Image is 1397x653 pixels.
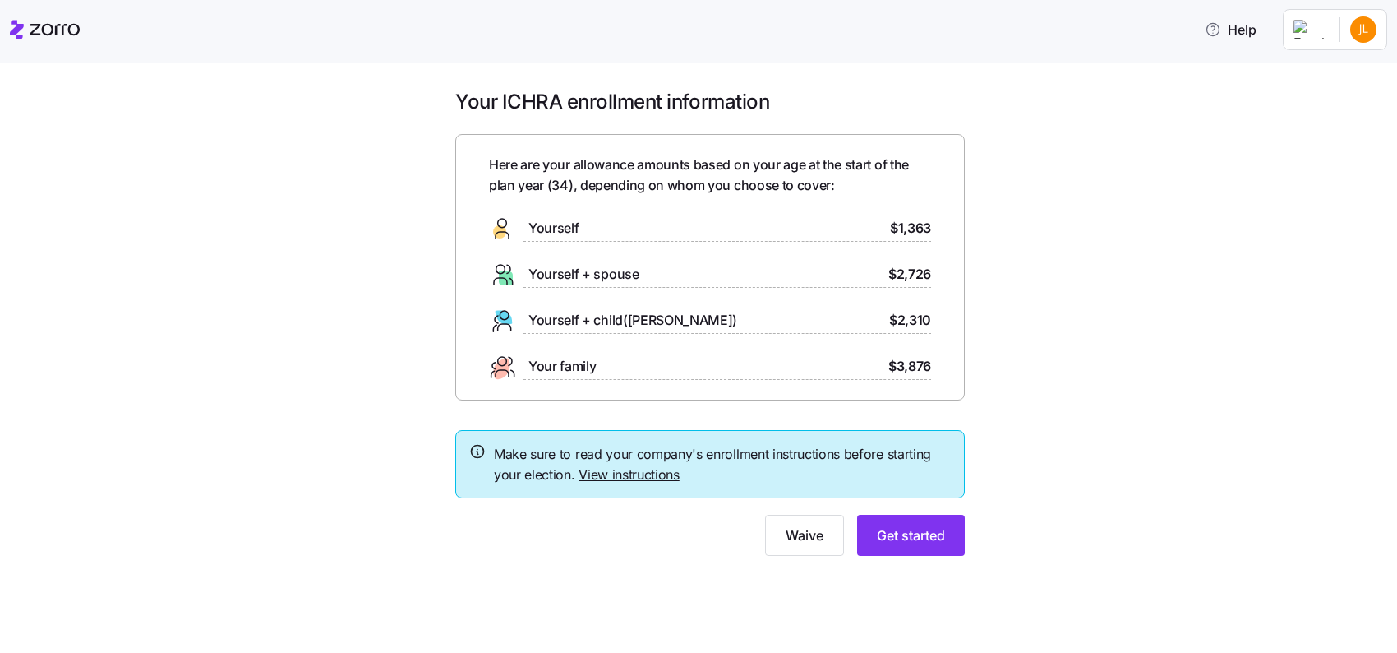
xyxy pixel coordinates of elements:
[889,310,931,331] span: $2,310
[888,264,931,285] span: $2,726
[528,218,579,239] span: Yourself
[1192,13,1270,46] button: Help
[455,89,965,114] h1: Your ICHRA enrollment information
[765,515,844,556] button: Waive
[877,526,945,545] span: Get started
[857,515,965,556] button: Get started
[786,526,823,545] span: Waive
[528,264,639,285] span: Yourself + spouse
[579,466,680,483] a: View instructions
[1350,16,1376,43] img: 6f459adba7b1157317e596b86dae98fa
[890,218,931,239] span: $1,363
[489,155,931,196] span: Here are your allowance amounts based on your age at the start of the plan year ( 34 ), depending...
[528,310,737,331] span: Yourself + child([PERSON_NAME])
[494,444,951,485] span: Make sure to read your company's enrollment instructions before starting your election.
[528,356,596,377] span: Your family
[1205,20,1256,39] span: Help
[888,356,931,377] span: $3,876
[1293,20,1326,39] img: Employer logo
